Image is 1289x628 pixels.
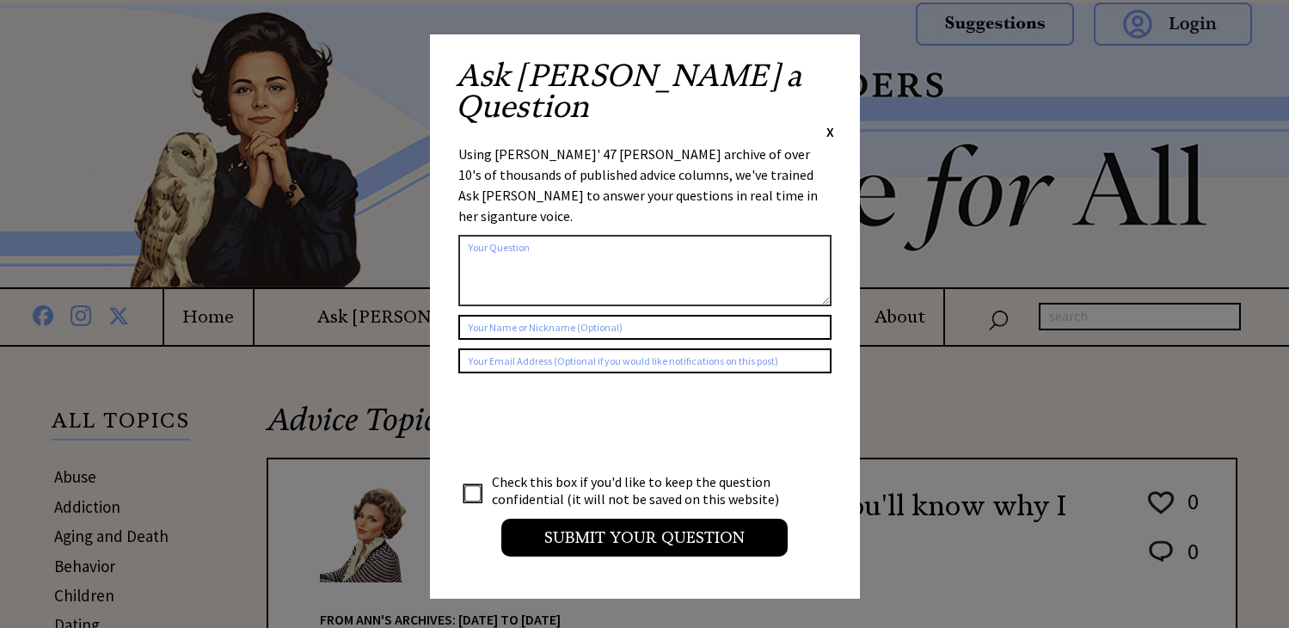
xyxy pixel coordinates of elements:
[458,348,832,373] input: Your Email Address (Optional if you would like notifications on this post)
[456,60,834,122] h2: Ask [PERSON_NAME] a Question
[458,315,832,340] input: Your Name or Nickname (Optional)
[501,519,788,557] input: Submit your Question
[458,391,720,458] iframe: reCAPTCHA
[458,144,832,226] div: Using [PERSON_NAME]' 47 [PERSON_NAME] archive of over 10's of thousands of published advice colum...
[491,472,795,508] td: Check this box if you'd like to keep the question confidential (it will not be saved on this webs...
[826,123,834,140] span: X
